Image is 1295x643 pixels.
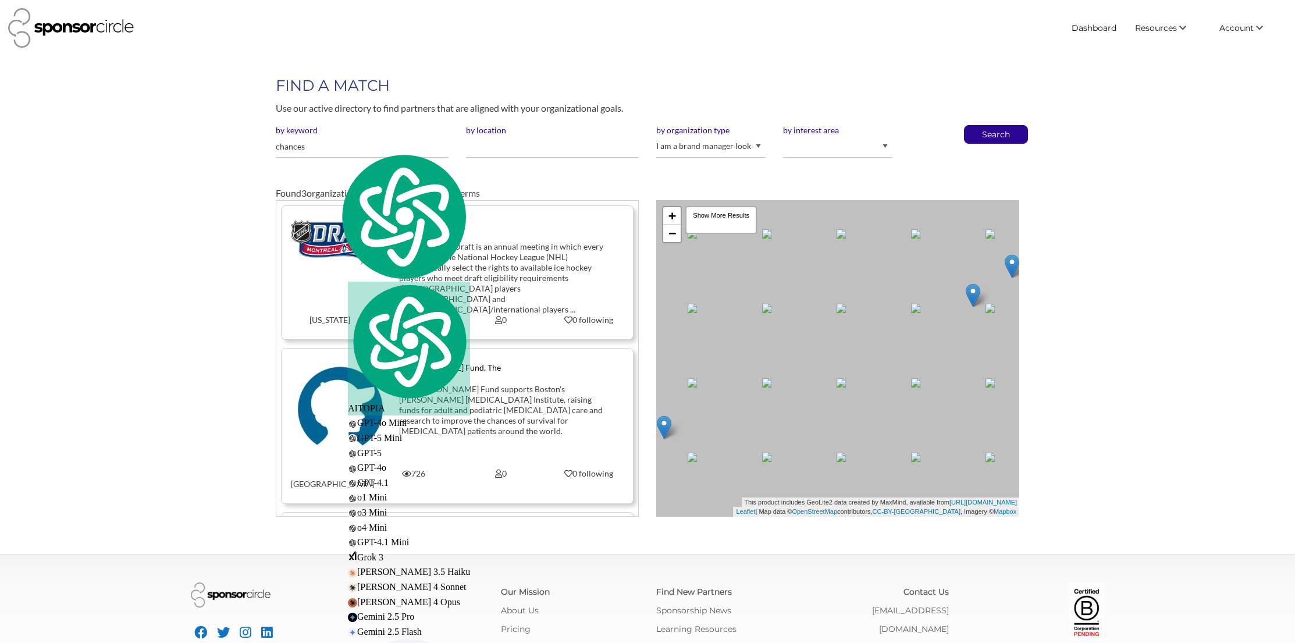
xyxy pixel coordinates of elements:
img: q9y1ig4xcahfxsfzlncx [291,220,390,266]
img: Certified Corporation Pending Logo [1069,582,1104,641]
img: gpt-black.svg [348,464,357,474]
a: Dashboard [1062,17,1126,38]
div: The NHL Entry Draft is an annual meeting in which every franchise of the National Hockey League (... [399,241,603,315]
a: Leaflet [736,508,755,515]
img: logo.svg [348,282,470,401]
div: GPT-4.1 [348,475,470,491]
img: gpt-black.svg [348,449,357,459]
label: by organization type [656,125,766,136]
img: claude-35-haiku.svg [348,569,357,578]
label: by keyword [276,125,449,136]
a: Zoom in [663,207,681,225]
div: Grok 3 [348,550,470,565]
div: NHL Draft [399,220,603,230]
div: [PERSON_NAME] Fund, The [399,363,603,373]
h1: FIND A MATCH [276,75,1019,96]
span: Account [1219,23,1254,33]
li: Resources [1126,17,1210,38]
a: Sponsorship News [656,605,731,616]
a: Pricing [501,624,531,634]
a: Find New Partners [656,587,732,597]
button: Search [977,126,1015,143]
div: The [PERSON_NAME] Fund supports Boston's [PERSON_NAME] [MEDICAL_DATA] Institute, raising funds fo... [399,384,603,436]
label: by location [466,125,639,136]
div: GPT-5 Mini [348,431,470,446]
div: o4 Mini [348,520,470,535]
a: Learning Resources [656,624,737,634]
div: [PERSON_NAME] 4 Sonnet [348,580,470,595]
img: gpt-black.svg [348,479,357,488]
label: by interest area [783,125,892,136]
span: Resources [1135,23,1177,33]
a: CC-BY-[GEOGRAPHIC_DATA] [873,508,960,515]
input: Please enter one or more keywords [276,136,449,158]
img: gemini-15-pro.svg [348,613,357,622]
div: o1 Mini [348,490,470,505]
div: 0 following [553,468,624,479]
div: [PERSON_NAME] 3.5 Haiku [348,564,470,580]
div: GPT-4o [348,460,470,475]
img: logo.svg [336,151,470,282]
div: | Map data © contributors, , Imagery © [733,507,1019,517]
div: GPT-4.1 Mini [348,535,470,550]
img: Sponsor Circle Logo [8,8,134,48]
div: 0 [457,315,545,325]
span: 3 [301,187,307,198]
img: gpt-black.svg [348,434,357,443]
div: o3 Mini [348,505,470,520]
img: gpt-black.svg [348,509,357,518]
li: Account [1210,17,1287,38]
div: Gemini 2.5 Pro [348,609,470,624]
img: gpt-black.svg [348,420,357,429]
img: claude-35-opus.svg [348,598,357,608]
div: AITOPIA [348,282,470,415]
img: gpt-black.svg [348,524,357,533]
a: NHL Draft The NHL Entry Draft is an annual meeting in which every franchise of the National Hocke... [291,220,624,325]
div: [US_STATE] [282,315,370,325]
div: GPT-4o Mini [348,415,470,431]
div: 0 [457,468,545,479]
a: [PERSON_NAME] Fund, The The [PERSON_NAME] Fund supports Boston's [PERSON_NAME] [MEDICAL_DATA] Ins... [291,363,624,489]
div: 0 following [553,315,624,325]
img: gemini-20-flash.svg [348,628,357,637]
div: Gemini 2.5 Flash [348,624,470,640]
a: OpenStreetMap [792,508,837,515]
img: gpt-black.svg [348,538,357,548]
div: [GEOGRAPHIC_DATA] [282,468,370,489]
div: Found organizations that match your search terms [276,186,1019,200]
div: Show More Results [685,206,757,234]
div: This product includes GeoLite2 data created by MaxMind, available from [742,498,1019,507]
img: ijionvxw8f3n3pcvogwd [297,363,384,450]
div: GPT-5 [348,446,470,461]
a: Our Mission [501,587,550,597]
a: Mapbox [994,508,1016,515]
a: About Us [501,605,539,616]
img: claude-35-sonnet.svg [348,583,357,592]
div: [PERSON_NAME] 4 Opus [348,595,470,610]
img: gpt-black.svg [348,494,357,503]
a: [EMAIL_ADDRESS][DOMAIN_NAME] [872,605,949,634]
a: Contact Us [903,587,949,597]
p: Use our active directory to find partners that are aligned with your organizational goals. [276,101,1019,116]
a: [URL][DOMAIN_NAME] [949,499,1017,506]
img: Sponsor Circle Logo [191,582,271,608]
a: Zoom out [663,225,681,242]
